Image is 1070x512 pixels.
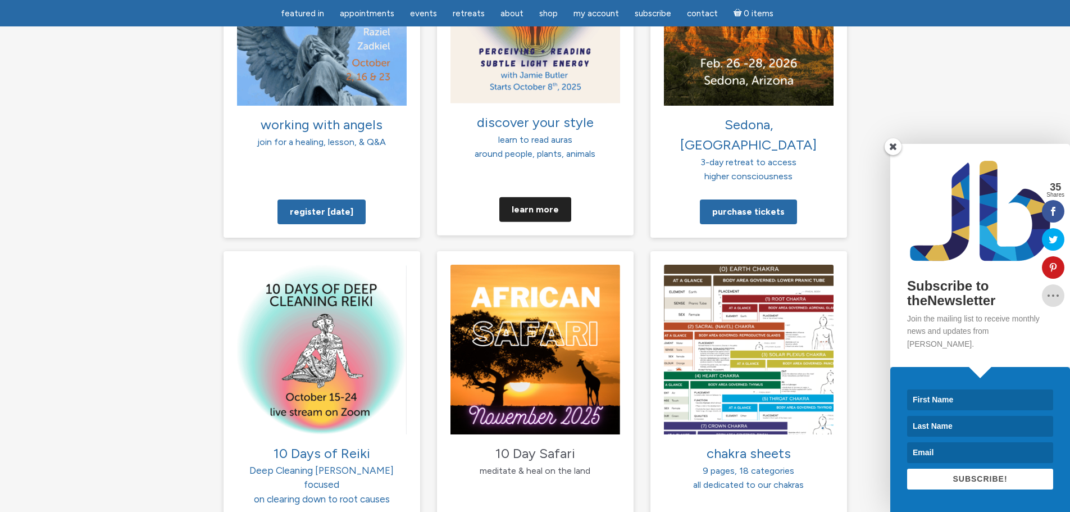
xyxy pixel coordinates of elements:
[498,134,572,144] span: learn to read auras
[1046,182,1064,192] span: 35
[257,137,386,147] span: join for a healing, lesson, & Q&A
[567,3,626,25] a: My Account
[907,469,1053,490] button: SUBSCRIBE!
[635,8,671,19] span: Subscribe
[907,279,1053,309] h2: Subscribe to theNewsletter
[703,465,794,476] span: 9 pages, 18 categories
[628,3,678,25] a: Subscribe
[281,8,324,19] span: featured in
[953,474,1007,483] span: SUBSCRIBE!
[907,416,1053,437] input: Last Name
[254,493,390,505] span: on clearing down to root causes
[1046,192,1064,198] span: Shares
[410,8,437,19] span: Events
[727,2,781,25] a: Cart0 items
[477,114,594,130] span: discover your style
[744,10,773,18] span: 0 items
[261,116,383,133] span: working with angels
[700,157,796,167] span: 3-day retreat to access
[907,312,1053,350] p: Join the mailing list to receive monthly news and updates from [PERSON_NAME].
[446,3,491,25] a: Retreats
[907,389,1053,410] input: First Name
[680,116,817,153] span: Sedona, [GEOGRAPHIC_DATA]
[907,442,1053,463] input: Email
[475,148,595,159] span: around people, plants, animals
[277,200,366,224] a: Register [DATE]
[573,8,619,19] span: My Account
[340,8,394,19] span: Appointments
[704,171,793,182] span: higher consciousness
[453,8,485,19] span: Retreats
[680,3,725,25] a: Contact
[494,3,530,25] a: About
[480,465,590,476] span: meditate & heal on the land
[693,479,804,490] span: all dedicated to our chakras
[500,8,523,19] span: About
[274,3,331,25] a: featured in
[700,200,797,224] a: Purchase tickets
[499,197,571,221] a: Learn more
[532,3,564,25] a: Shop
[539,8,558,19] span: Shop
[495,445,575,461] span: 10 Day Safari
[734,8,744,19] i: Cart
[249,449,394,491] span: Deep Cleaning [PERSON_NAME] focused
[403,3,444,25] a: Events
[333,3,401,25] a: Appointments
[707,445,791,461] span: chakra sheets
[687,8,718,19] span: Contact
[274,445,370,461] span: 10 Days of Reiki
